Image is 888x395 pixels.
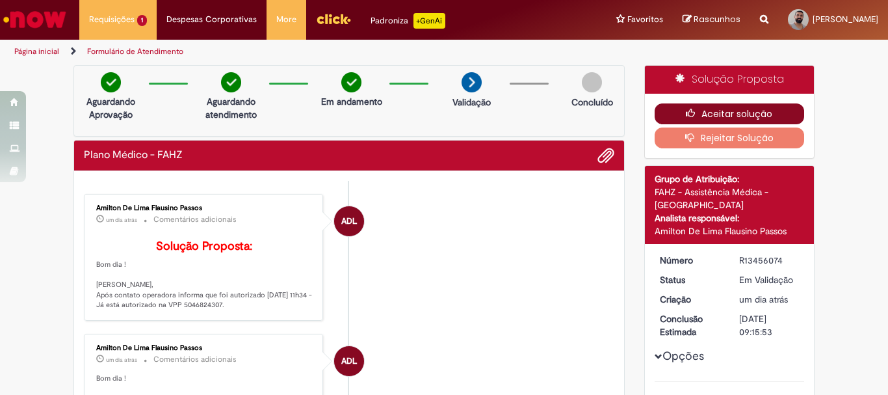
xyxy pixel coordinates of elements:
[101,72,121,92] img: check-circle-green.png
[655,211,805,225] div: Analista responsável:
[650,273,730,286] dt: Status
[452,96,491,109] p: Validação
[413,13,445,29] p: +GenAi
[276,13,296,26] span: More
[1,7,68,33] img: ServiceNow
[96,204,313,212] div: Amilton De Lima Flausino Passos
[739,293,788,305] span: um dia atrás
[655,172,805,185] div: Grupo de Atribuição:
[96,344,313,352] div: Amilton De Lima Flausino Passos
[200,95,263,121] p: Aguardando atendimento
[571,96,613,109] p: Concluído
[597,147,614,164] button: Adicionar anexos
[655,225,805,238] div: Amilton De Lima Flausino Passos
[106,216,137,224] time: 28/08/2025 12:00:44
[371,13,445,29] div: Padroniza
[683,14,740,26] a: Rascunhos
[156,239,252,254] b: Solução Proposta:
[650,293,730,306] dt: Criação
[221,72,241,92] img: check-circle-green.png
[79,95,142,121] p: Aguardando Aprovação
[650,312,730,338] dt: Conclusão Estimada
[321,95,382,108] p: Em andamento
[334,206,364,236] div: Amilton De Lima Flausino Passos
[582,72,602,92] img: img-circle-grey.png
[166,13,257,26] span: Despesas Corporativas
[96,240,313,310] p: Bom dia ! [PERSON_NAME], Após contato operadora informa que foi autorizado [DATE] 11h34 - Já está...
[739,293,800,306] div: 28/08/2025 09:15:49
[137,15,147,26] span: 1
[106,216,137,224] span: um dia atrás
[739,254,800,267] div: R13456074
[341,72,361,92] img: check-circle-green.png
[106,356,137,364] span: um dia atrás
[694,13,740,25] span: Rascunhos
[813,14,878,25] span: [PERSON_NAME]
[341,206,357,237] span: ADL
[655,185,805,211] div: FAHZ - Assistência Médica - [GEOGRAPHIC_DATA]
[334,346,364,376] div: Amilton De Lima Flausino Passos
[650,254,730,267] dt: Número
[153,354,237,365] small: Comentários adicionais
[645,66,815,94] div: Solução Proposta
[87,46,183,57] a: Formulário de Atendimento
[655,128,805,148] button: Rejeitar Solução
[14,46,59,57] a: Página inicial
[153,214,237,225] small: Comentários adicionais
[84,150,183,161] h2: Plano Médico - FAHZ Histórico de tíquete
[10,40,582,64] ul: Trilhas de página
[462,72,482,92] img: arrow-next.png
[316,9,351,29] img: click_logo_yellow_360x200.png
[655,103,805,124] button: Aceitar solução
[739,273,800,286] div: Em Validação
[627,13,663,26] span: Favoritos
[341,346,357,377] span: ADL
[739,312,800,338] div: [DATE] 09:15:53
[89,13,135,26] span: Requisições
